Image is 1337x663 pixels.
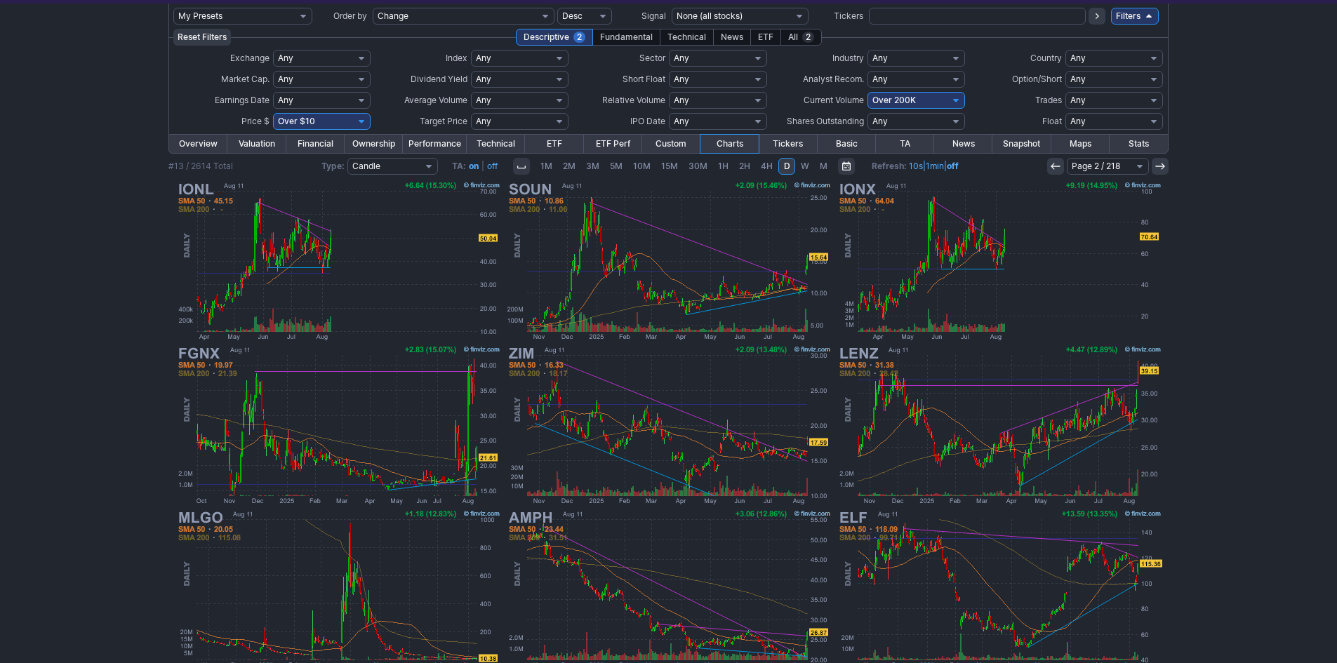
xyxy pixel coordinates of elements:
span: | [481,161,484,171]
a: 1M [536,158,557,175]
a: 10s [909,161,923,171]
span: 1M [540,161,552,171]
a: 3M [581,158,604,175]
a: Financial [286,135,345,153]
b: Refresh: [872,161,907,171]
span: W [801,161,809,171]
span: Average Volume [404,95,467,105]
span: 4H [761,161,773,171]
span: 15M [661,161,678,171]
span: Order by [333,11,367,21]
a: ETF [525,135,583,153]
span: Relative Volume [602,95,665,105]
img: IONX - Defiance Daily Target 2X Long IONQ ETF - Stock Price Chart [835,179,1164,343]
span: Exchange [230,53,270,63]
a: 30M [684,158,712,175]
span: Earnings Date [215,95,270,105]
a: Maps [1051,135,1110,153]
a: 5M [605,158,627,175]
div: Descriptive [516,29,593,46]
button: Reset Filters [173,29,231,46]
span: | | [872,159,959,173]
a: off [947,161,959,171]
a: 1H [713,158,733,175]
span: Sector [639,53,665,63]
a: 15M [656,158,683,175]
span: 1H [718,161,729,171]
span: Industry [832,53,864,63]
div: Technical [660,29,714,46]
span: Shares Outstanding [787,116,864,126]
div: All [780,29,822,46]
button: Range [838,158,855,175]
span: Short Float [623,74,665,84]
a: W [796,158,814,175]
span: 2M [563,161,576,171]
span: 2 [802,32,814,43]
a: Technical [467,135,525,153]
a: 4H [756,158,778,175]
a: off [487,161,498,171]
a: Ownership [345,135,403,153]
button: Interval [513,158,530,175]
span: Dividend Yield [411,74,467,84]
span: Price $ [241,116,270,126]
a: News [934,135,992,153]
a: TA [876,135,934,153]
a: 2M [558,158,580,175]
a: Filters [1111,8,1159,25]
span: 3M [586,161,599,171]
span: Market Cap. [221,74,270,84]
span: 2H [739,161,750,171]
a: 1min [926,161,944,171]
a: Snapshot [992,135,1051,153]
span: D [784,161,790,171]
img: IONL - GraniteShares 2x Long IONQ Daily ETF - Stock Price Chart [174,179,503,343]
span: IPO Date [630,116,665,126]
a: M [815,158,832,175]
span: Analyst Recom. [803,74,864,84]
img: LENZ - LENZ Therapeutics Inc - Stock Price Chart [835,343,1164,507]
span: M [820,161,827,171]
div: Fundamental [592,29,660,46]
a: 2H [734,158,755,175]
span: Country [1030,53,1062,63]
a: Performance [403,135,467,153]
a: Stats [1110,135,1168,153]
span: Trades [1035,95,1062,105]
a: 10M [628,158,656,175]
a: Valuation [227,135,286,153]
span: Option/Short [1012,74,1062,84]
span: Float [1042,116,1062,126]
span: 30M [689,161,707,171]
b: TA: [452,161,466,171]
span: 2 [573,32,585,43]
div: News [713,29,751,46]
span: 5M [610,161,623,171]
a: Overview [169,135,227,153]
a: Charts [700,135,759,153]
a: Basic [818,135,876,153]
span: Tickers [834,11,863,21]
a: Tickers [759,135,817,153]
div: #13 / 2614 Total [168,159,233,173]
img: SOUN - SoundHound AI Inc - Stock Price Chart [505,179,833,343]
span: Target Price [420,116,467,126]
span: Signal [641,11,666,21]
b: Type: [321,161,345,171]
span: 10M [633,161,651,171]
div: ETF [750,29,781,46]
a: ETF Perf [584,135,642,153]
a: D [778,158,795,175]
img: FGNX - Fundamental Global Inc - Stock Price Chart [174,343,503,507]
span: Current Volume [804,95,864,105]
a: Custom [642,135,700,153]
span: Index [446,53,467,63]
img: ZIM - Zim Integrated Shipping Services Ltd - Stock Price Chart [505,343,833,507]
a: on [469,161,479,171]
